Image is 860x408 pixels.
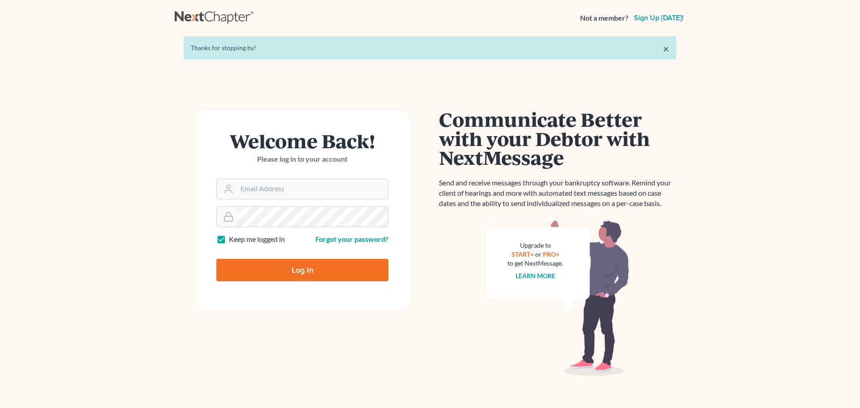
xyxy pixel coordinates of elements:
input: Email Address [237,179,388,199]
a: Learn more [516,272,555,279]
a: × [663,43,669,54]
h1: Welcome Back! [216,131,388,150]
img: nextmessage_bg-59042aed3d76b12b5cd301f8e5b87938c9018125f34e5fa2b7a6b67550977c72.svg [486,219,629,376]
a: PRO+ [543,250,559,258]
a: START+ [512,250,534,258]
label: Keep me logged in [229,234,285,245]
a: Sign up [DATE]! [632,14,685,21]
p: Please log in to your account [216,154,388,164]
h1: Communicate Better with your Debtor with NextMessage [439,110,676,167]
div: Thanks for stopping by! [191,43,669,52]
span: or [535,250,542,258]
a: Forgot your password? [315,235,388,243]
strong: Not a member? [580,13,628,23]
p: Send and receive messages through your bankruptcy software. Remind your client of hearings and mo... [439,178,676,209]
input: Log In [216,259,388,281]
div: to get NextMessage. [507,259,563,268]
div: Upgrade to [507,241,563,250]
